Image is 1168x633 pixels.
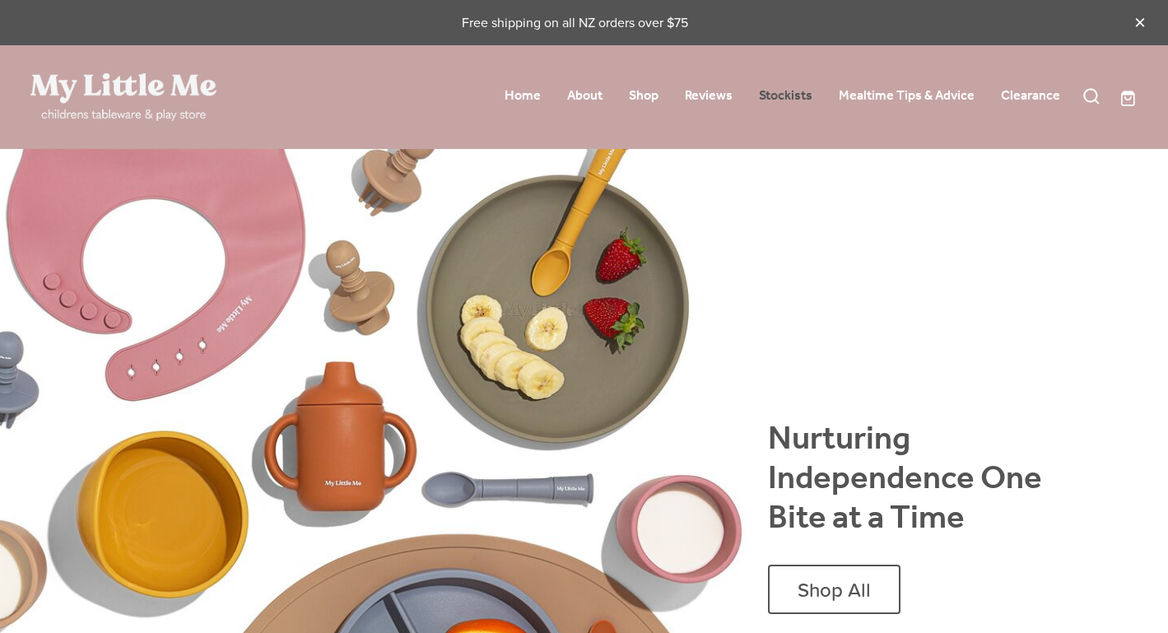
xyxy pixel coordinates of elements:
[567,83,603,109] a: About
[798,578,871,602] span: Shop All
[839,83,975,109] a: Mealtime Tips & Advice
[759,83,812,109] a: Stockists
[1001,83,1060,109] a: Clearance
[30,73,252,121] a: My Little Me Ltd homepage
[505,83,541,109] a: Home
[685,83,733,109] a: Reviews
[768,420,1068,538] h1: Nurturing Independence One Bite at a Time
[768,565,900,615] a: Shop All
[30,13,1120,31] p: Free shipping on all NZ orders over $75
[629,83,658,109] a: Shop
